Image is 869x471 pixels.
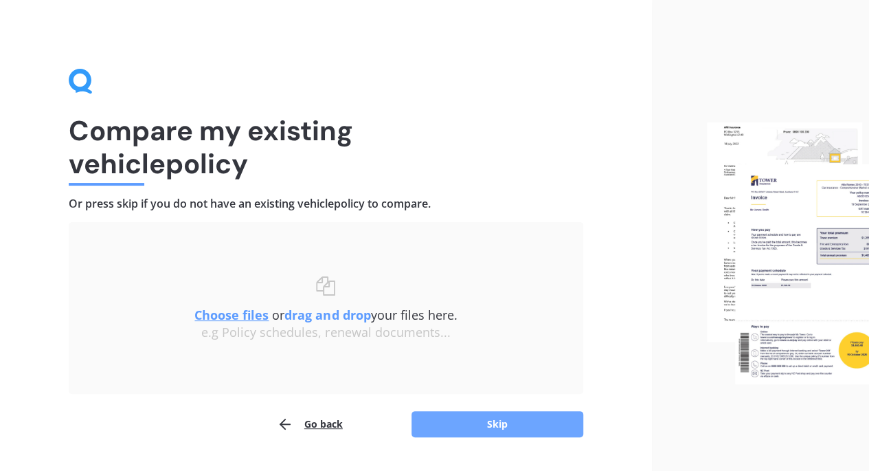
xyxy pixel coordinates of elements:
img: files.webp [707,122,869,384]
button: Skip [411,411,583,437]
b: drag and drop [284,307,370,323]
button: Go back [277,410,343,438]
h1: Compare my existing vehicle policy [69,114,583,180]
u: Choose files [194,307,269,323]
span: or your files here. [194,307,457,323]
h4: Or press skip if you do not have an existing vehicle policy to compare. [69,197,583,211]
div: e.g Policy schedules, renewal documents... [96,325,556,340]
